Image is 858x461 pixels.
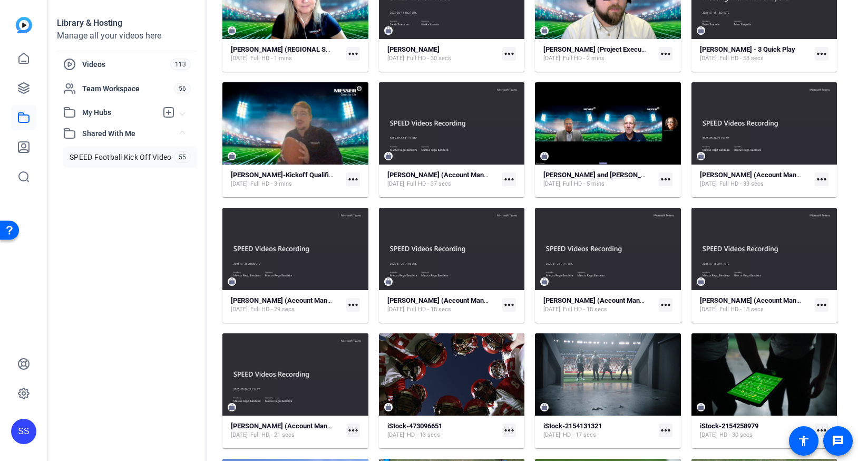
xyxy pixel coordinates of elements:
[719,54,764,63] span: Full HD - 58 secs
[174,151,191,163] span: 55
[11,419,36,444] div: SS
[250,54,292,63] span: Full HD - 1 mins
[231,54,248,63] span: [DATE]
[250,180,292,188] span: Full HD - 3 mins
[815,47,828,61] mat-icon: more_horiz
[700,431,717,439] span: [DATE]
[57,123,197,144] mat-expansion-panel-header: Shared With Me
[700,180,717,188] span: [DATE]
[659,172,672,186] mat-icon: more_horiz
[563,305,607,314] span: Full HD - 18 secs
[346,172,360,186] mat-icon: more_horiz
[543,54,560,63] span: [DATE]
[407,180,451,188] span: Full HD - 37 secs
[543,45,688,53] strong: [PERSON_NAME] (Project Execution – Defense)
[407,431,440,439] span: HD - 13 secs
[719,305,764,314] span: Full HD - 15 secs
[407,54,451,63] span: Full HD - 30 secs
[387,431,404,439] span: [DATE]
[231,422,342,439] a: [PERSON_NAME] (Account Manager - Quarterback) - 8 Timeout[DATE]Full HD - 21 secs
[346,424,360,437] mat-icon: more_horiz
[231,180,248,188] span: [DATE]
[700,45,811,63] a: [PERSON_NAME] - 3 Quick Play[DATE]Full HD - 58 secs
[797,435,810,447] mat-icon: accessibility
[387,296,623,304] strong: [PERSON_NAME] (Account Manager - Quarterback) - 9 END OF 3RD QUARTER
[543,422,655,439] a: iStock-2154131321[DATE]HD - 17 secs
[231,171,342,188] a: [PERSON_NAME]-Kickoff Qualification[DATE]Full HD - 3 mins
[543,305,560,314] span: [DATE]
[543,180,560,188] span: [DATE]
[387,180,404,188] span: [DATE]
[815,172,828,186] mat-icon: more_horiz
[700,305,717,314] span: [DATE]
[659,298,672,312] mat-icon: more_horiz
[815,298,828,312] mat-icon: more_horiz
[250,305,295,314] span: Full HD - 29 secs
[63,147,197,168] a: SPEED Football Kick Off Video55
[563,431,596,439] span: HD - 17 secs
[57,144,197,180] div: Shared With Me
[82,83,174,94] span: Team Workspace
[832,435,844,447] mat-icon: message
[387,171,499,188] a: [PERSON_NAME] (Account Manager - Quarterback) - 3 Quick Play[DATE]Full HD - 37 secs
[543,296,655,314] a: [PERSON_NAME] (Account Manager - Quarterback) - 11 Final Play[DATE]Full HD - 18 secs
[719,431,753,439] span: HD - 30 secs
[543,431,560,439] span: [DATE]
[502,298,516,312] mat-icon: more_horiz
[407,305,451,314] span: Full HD - 18 secs
[543,45,655,63] a: [PERSON_NAME] (Project Execution – Defense)[DATE]Full HD - 2 mins
[231,296,342,314] a: [PERSON_NAME] (Account Manager - Quarterback) - 2 1st quarter[DATE]Full HD - 29 secs
[250,431,295,439] span: Full HD - 21 secs
[815,424,828,437] mat-icon: more_horiz
[387,54,404,63] span: [DATE]
[387,422,499,439] a: iStock-473096651[DATE]HD - 13 secs
[231,45,342,63] a: [PERSON_NAME] (REGIONAL SALES DIRECTOR - Coach) - Closing Huddle[DATE]Full HD - 1 mins
[387,45,440,53] strong: [PERSON_NAME]
[82,59,170,70] span: Videos
[174,83,191,94] span: 56
[387,296,499,314] a: [PERSON_NAME] (Account Manager - Quarterback) - 9 END OF 3RD QUARTER[DATE]Full HD - 18 secs
[543,296,744,304] strong: [PERSON_NAME] (Account Manager - Quarterback) - 11 Final Play
[70,152,171,162] span: SPEED Football Kick Off Video
[57,102,197,123] mat-expansion-panel-header: My Hubs
[502,424,516,437] mat-icon: more_horiz
[387,305,404,314] span: [DATE]
[700,296,811,314] a: [PERSON_NAME] (Account Manager - Quarterback)[DATE]Full HD - 15 secs
[543,171,662,179] strong: [PERSON_NAME] and [PERSON_NAME]
[700,422,758,430] strong: iStock-2154258979
[57,30,197,42] div: Manage all your videos here
[387,45,499,63] a: [PERSON_NAME][DATE]Full HD - 30 secs
[719,180,764,188] span: Full HD - 33 secs
[700,296,856,304] strong: [PERSON_NAME] (Account Manager - Quarterback)
[82,128,180,139] span: Shared With Me
[387,171,587,179] strong: [PERSON_NAME] (Account Manager - Quarterback) - 3 Quick Play
[231,431,248,439] span: [DATE]
[346,298,360,312] mat-icon: more_horiz
[563,54,604,63] span: Full HD - 2 mins
[563,180,604,188] span: Full HD - 5 mins
[502,172,516,186] mat-icon: more_horiz
[700,54,717,63] span: [DATE]
[700,45,795,53] strong: [PERSON_NAME] - 3 Quick Play
[700,422,811,439] a: iStock-2154258979[DATE]HD - 30 secs
[543,422,602,430] strong: iStock-2154131321
[231,171,347,179] strong: [PERSON_NAME]-Kickoff Qualification
[659,424,672,437] mat-icon: more_horiz
[543,171,655,188] a: [PERSON_NAME] and [PERSON_NAME][DATE]Full HD - 5 mins
[659,47,672,61] mat-icon: more_horiz
[170,59,191,70] span: 113
[231,296,432,304] strong: [PERSON_NAME] (Account Manager - Quarterback) - 2 1st quarter
[57,17,197,30] div: Library & Hosting
[231,45,455,53] strong: [PERSON_NAME] (REGIONAL SALES DIRECTOR - Coach) - Closing Huddle
[700,171,811,188] a: [PERSON_NAME] (Account Manager - Quarterback) - 5 Halftime[DATE]Full HD - 33 secs
[231,422,423,430] strong: [PERSON_NAME] (Account Manager - Quarterback) - 8 Timeout
[502,47,516,61] mat-icon: more_horiz
[346,47,360,61] mat-icon: more_horiz
[16,17,32,33] img: blue-gradient.svg
[231,305,248,314] span: [DATE]
[82,107,157,118] span: My Hubs
[387,422,442,430] strong: iStock-473096651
